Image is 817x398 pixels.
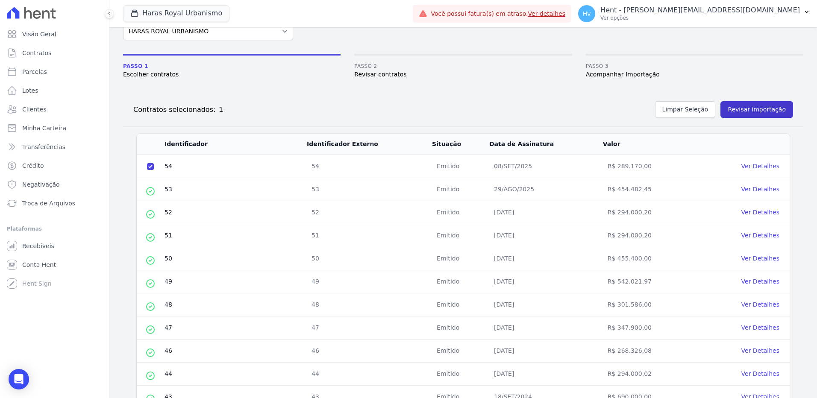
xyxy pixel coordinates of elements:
[22,105,46,114] span: Clientes
[602,155,697,178] td: R$ 289.170,00
[3,101,106,118] a: Clientes
[741,186,779,193] a: Ver Detalhes
[164,363,306,386] td: 44
[602,293,697,316] td: R$ 301.586,00
[3,26,106,43] a: Visão Geral
[489,339,602,363] td: [DATE]
[489,201,602,224] td: [DATE]
[306,270,432,293] td: 49
[432,247,489,270] td: Emitido
[306,134,432,155] th: Identificador Externo
[164,134,306,155] th: Identificador
[602,363,697,386] td: R$ 294.000,02
[432,224,489,247] td: Emitido
[22,161,44,170] span: Crédito
[22,124,66,132] span: Minha Carteira
[432,178,489,201] td: Emitido
[602,247,697,270] td: R$ 455.400,00
[602,224,697,247] td: R$ 294.000,20
[133,105,215,115] h2: Contratos selecionados:
[306,178,432,201] td: 53
[164,316,306,339] td: 47
[22,180,60,189] span: Negativação
[306,339,432,363] td: 46
[741,209,779,216] a: Ver Detalhes
[741,370,779,377] a: Ver Detalhes
[431,9,565,18] span: Você possui fatura(s) em atraso.
[3,120,106,137] a: Minha Carteira
[602,270,697,293] td: R$ 542.021,97
[306,201,432,224] td: 52
[528,10,566,17] a: Ver detalhes
[22,67,47,76] span: Parcelas
[3,237,106,255] a: Recebíveis
[123,70,341,79] span: Escolher contratos
[741,347,779,354] a: Ver Detalhes
[306,224,432,247] td: 51
[432,134,489,155] th: Situação
[164,201,306,224] td: 52
[306,363,432,386] td: 44
[432,270,489,293] td: Emitido
[123,62,341,70] span: Passo 1
[655,101,716,118] button: Limpar Seleção
[741,232,779,239] a: Ver Detalhes
[586,70,803,79] span: Acompanhar Importação
[22,30,56,38] span: Visão Geral
[22,86,38,95] span: Lotes
[3,138,106,155] a: Transferências
[583,11,591,17] span: Hv
[489,247,602,270] td: [DATE]
[602,134,697,155] th: Valor
[586,62,803,70] span: Passo 3
[600,6,800,15] p: Hent - [PERSON_NAME][EMAIL_ADDRESS][DOMAIN_NAME]
[489,155,602,178] td: 08/SET/2025
[720,101,793,118] button: Revisar importação
[432,155,489,178] td: Emitido
[602,339,697,363] td: R$ 268.326,08
[164,155,306,178] td: 54
[741,255,779,262] a: Ver Detalhes
[741,324,779,331] a: Ver Detalhes
[164,224,306,247] td: 51
[306,155,432,178] td: 54
[489,363,602,386] td: [DATE]
[306,316,432,339] td: 47
[432,316,489,339] td: Emitido
[9,369,29,389] div: Open Intercom Messenger
[432,363,489,386] td: Emitido
[3,195,106,212] a: Troca de Arquivos
[164,270,306,293] td: 49
[3,157,106,174] a: Crédito
[3,44,106,61] a: Contratos
[489,293,602,316] td: [DATE]
[306,247,432,270] td: 50
[432,293,489,316] td: Emitido
[164,247,306,270] td: 50
[22,199,75,208] span: Troca de Arquivos
[489,316,602,339] td: [DATE]
[489,270,602,293] td: [DATE]
[741,301,779,308] a: Ver Detalhes
[22,49,51,57] span: Contratos
[3,176,106,193] a: Negativação
[123,54,803,79] nav: Progress
[354,62,572,70] span: Passo 2
[600,15,800,21] p: Ver opções
[571,2,817,26] button: Hv Hent - [PERSON_NAME][EMAIL_ADDRESS][DOMAIN_NAME] Ver opções
[354,70,572,79] span: Revisar contratos
[164,178,306,201] td: 53
[602,201,697,224] td: R$ 294.000,20
[602,178,697,201] td: R$ 454.482,45
[164,339,306,363] td: 46
[306,293,432,316] td: 48
[602,316,697,339] td: R$ 347.900,00
[432,339,489,363] td: Emitido
[741,278,779,285] a: Ver Detalhes
[489,134,602,155] th: Data de Assinatura
[123,5,229,21] button: Haras Royal Urbanismo
[164,293,306,316] td: 48
[741,163,779,170] a: Ver Detalhes
[215,105,223,115] div: 1
[489,178,602,201] td: 29/AGO/2025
